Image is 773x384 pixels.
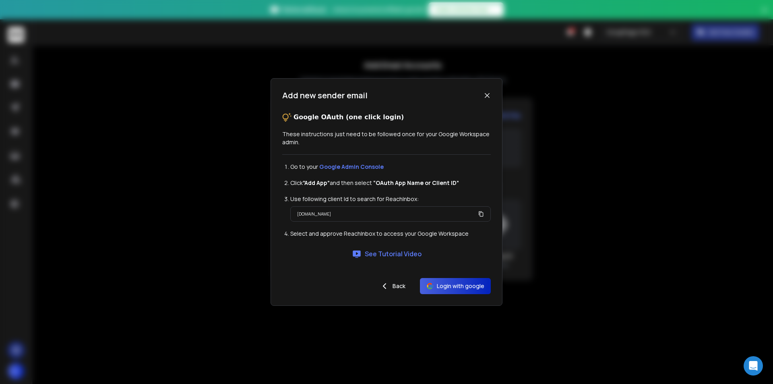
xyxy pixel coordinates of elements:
li: Use following client Id to search for ReachInbox: [290,195,491,203]
button: Back [373,278,412,294]
h1: Add new sender email [282,90,368,101]
p: [DOMAIN_NAME] [297,210,331,218]
strong: “OAuth App Name or Client ID” [373,179,459,187]
a: Google Admin Console [319,163,384,170]
img: tips [282,112,292,122]
div: Open Intercom Messenger [744,356,763,376]
p: Google OAuth (one click login) [293,112,404,122]
button: Login with google [420,278,491,294]
li: Click and then select [290,179,491,187]
p: These instructions just need to be followed once for your Google Workspace admin. [282,130,491,146]
a: See Tutorial Video [352,249,422,259]
strong: ”Add App” [303,179,330,187]
li: Select and approve ReachInbox to access your Google Workspace [290,230,491,238]
li: Go to your [290,163,491,171]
